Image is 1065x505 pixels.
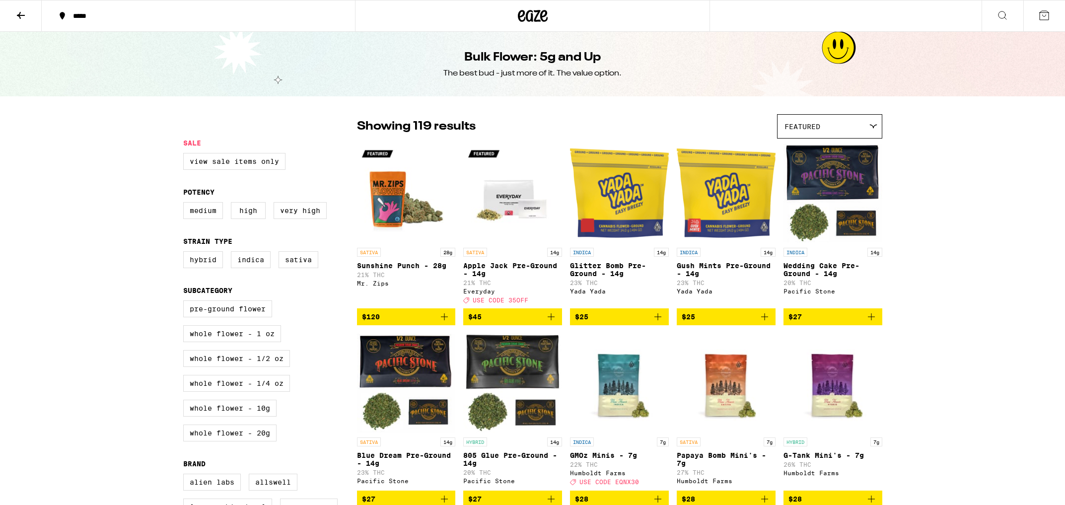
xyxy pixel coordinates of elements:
[357,437,381,446] p: SATIVA
[463,248,487,257] p: SATIVA
[357,262,456,270] p: Sunshine Punch - 28g
[677,248,701,257] p: INDICA
[231,251,271,268] label: Indica
[183,425,277,441] label: Whole Flower - 20g
[183,460,206,468] legend: Brand
[357,478,456,484] div: Pacific Stone
[783,333,882,433] img: Humboldt Farms - G-Tank Mini's - 7g
[783,144,882,308] a: Open page for Wedding Cake Pre-Ground - 14g from Pacific Stone
[362,313,380,321] span: $120
[677,262,776,278] p: Gush Mints Pre-Ground - 14g
[677,144,776,308] a: Open page for Gush Mints Pre-Ground - 14g from Yada Yada
[761,248,776,257] p: 14g
[357,280,456,287] div: Mr. Zips
[788,495,802,503] span: $28
[463,437,487,446] p: HYBRID
[570,308,669,325] button: Add to bag
[249,474,297,491] label: Allswell
[783,470,882,476] div: Humboldt Farms
[547,437,562,446] p: 14g
[473,297,528,303] span: USE CODE 35OFF
[682,313,695,321] span: $25
[677,333,776,490] a: Open page for Papaya Bomb Mini's - 7g from Humboldt Farms
[570,451,669,459] p: GMOz Minis - 7g
[440,248,455,257] p: 28g
[440,437,455,446] p: 14g
[463,333,562,490] a: Open page for 805 Glue Pre-Ground - 14g from Pacific Stone
[183,237,232,245] legend: Strain Type
[654,248,669,257] p: 14g
[463,280,562,286] p: 21% THC
[464,49,601,66] h1: Bulk Flower: 5g and Up
[183,400,277,417] label: Whole Flower - 10g
[357,333,456,433] img: Pacific Stone - Blue Dream Pre-Ground - 14g
[783,333,882,490] a: Open page for G-Tank Mini's - 7g from Humboldt Farms
[357,333,456,490] a: Open page for Blue Dream Pre-Ground - 14g from Pacific Stone
[570,280,669,286] p: 23% THC
[463,308,562,325] button: Add to bag
[183,188,214,196] legend: Potency
[570,437,594,446] p: INDICA
[357,144,456,308] a: Open page for Sunshine Punch - 28g from Mr. Zips
[870,437,882,446] p: 7g
[231,202,266,219] label: High
[575,495,588,503] span: $28
[579,479,639,486] span: USE CODE EQNX30
[570,248,594,257] p: INDICA
[463,144,562,308] a: Open page for Apple Jack Pre-Ground - 14g from Everyday
[570,461,669,468] p: 22% THC
[183,202,223,219] label: Medium
[183,300,272,317] label: Pre-ground Flower
[677,333,776,433] img: Humboldt Farms - Papaya Bomb Mini's - 7g
[362,495,375,503] span: $27
[677,280,776,286] p: 23% THC
[657,437,669,446] p: 7g
[183,153,285,170] label: View Sale Items Only
[357,451,456,467] p: Blue Dream Pre-Ground - 14g
[677,288,776,294] div: Yada Yada
[570,288,669,294] div: Yada Yada
[677,451,776,467] p: Papaya Bomb Mini's - 7g
[783,280,882,286] p: 20% THC
[468,495,482,503] span: $27
[788,313,802,321] span: $27
[463,333,562,433] img: Pacific Stone - 805 Glue Pre-Ground - 14g
[570,262,669,278] p: Glitter Bomb Pre-Ground - 14g
[463,288,562,294] div: Everyday
[357,272,456,278] p: 21% THC
[570,144,669,243] img: Yada Yada - Glitter Bomb Pre-Ground - 14g
[463,262,562,278] p: Apple Jack Pre-Ground - 14g
[279,251,318,268] label: Sativa
[463,469,562,476] p: 20% THC
[463,478,562,484] div: Pacific Stone
[677,478,776,484] div: Humboldt Farms
[357,144,456,243] img: Mr. Zips - Sunshine Punch - 28g
[463,451,562,467] p: 805 Glue Pre-Ground - 14g
[183,287,232,294] legend: Subcategory
[677,308,776,325] button: Add to bag
[784,123,820,131] span: Featured
[357,469,456,476] p: 23% THC
[547,248,562,257] p: 14g
[183,474,241,491] label: Alien Labs
[783,461,882,468] p: 26% THC
[783,262,882,278] p: Wedding Cake Pre-Ground - 14g
[783,437,807,446] p: HYBRID
[183,325,281,342] label: Whole Flower - 1 oz
[357,308,456,325] button: Add to bag
[357,118,476,135] p: Showing 119 results
[468,313,482,321] span: $45
[783,144,882,243] img: Pacific Stone - Wedding Cake Pre-Ground - 14g
[677,144,776,243] img: Yada Yada - Gush Mints Pre-Ground - 14g
[783,451,882,459] p: G-Tank Mini's - 7g
[677,437,701,446] p: SATIVA
[443,68,622,79] div: The best bud - just more of it. The value option.
[677,469,776,476] p: 27% THC
[682,495,695,503] span: $28
[575,313,588,321] span: $25
[183,139,201,147] legend: Sale
[463,144,562,243] img: Everyday - Apple Jack Pre-Ground - 14g
[783,308,882,325] button: Add to bag
[570,144,669,308] a: Open page for Glitter Bomb Pre-Ground - 14g from Yada Yada
[183,375,290,392] label: Whole Flower - 1/4 oz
